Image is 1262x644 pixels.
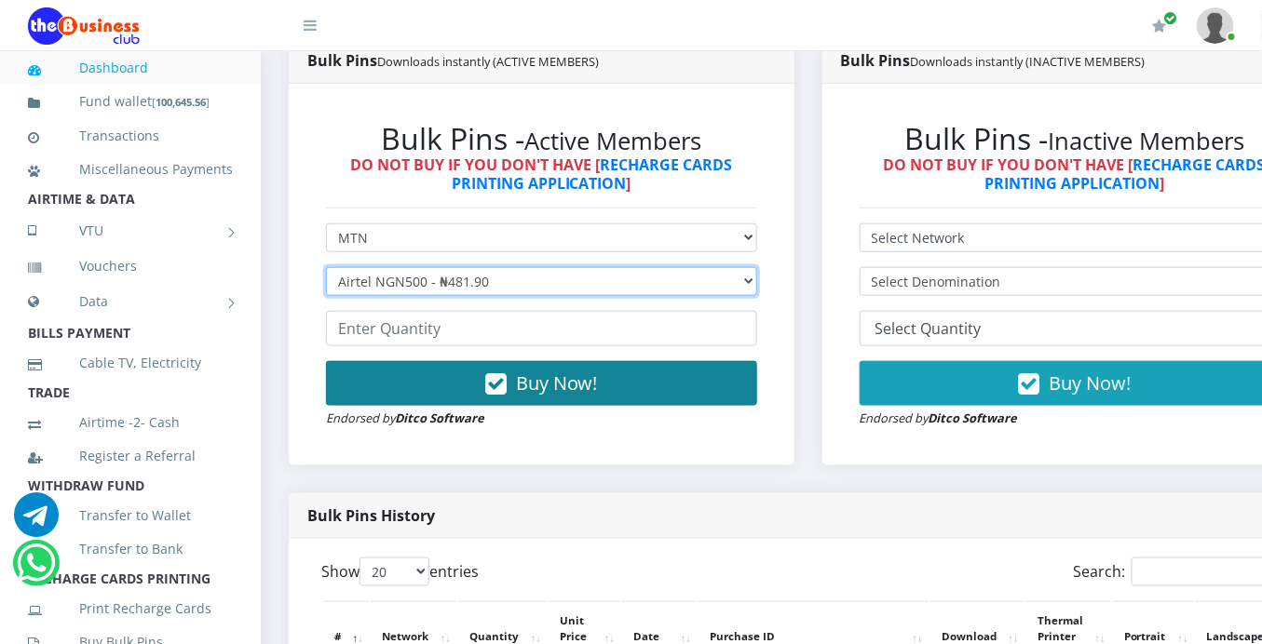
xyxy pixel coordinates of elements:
[350,154,732,193] strong: DO NOT BUY IF YOU DON'T HAVE [ ]
[326,361,757,406] button: Buy Now!
[524,125,701,157] small: Active Members
[326,409,484,426] small: Endorsed by
[326,311,757,346] input: Enter Quantity
[360,557,429,586] select: Showentries
[516,370,598,396] span: Buy Now!
[28,401,233,444] a: Airtime -2- Cash
[28,494,233,537] a: Transfer to Wallet
[156,95,206,109] b: 100,645.56
[326,121,757,156] h2: Bulk Pins -
[1048,125,1244,157] small: Inactive Members
[307,505,435,526] strong: Bulk Pins History
[860,409,1018,426] small: Endorsed by
[28,148,233,191] a: Miscellaneous Payments
[377,53,599,70] small: Downloads instantly (ACTIVE MEMBERS)
[28,245,233,288] a: Vouchers
[321,557,479,586] label: Show entries
[28,208,233,254] a: VTU
[307,50,599,71] strong: Bulk Pins
[1153,19,1167,34] i: Renew/Upgrade Subscription
[14,506,59,537] a: Chat for support
[395,409,484,426] strong: Ditco Software
[929,409,1018,426] strong: Ditco Software
[911,53,1146,70] small: Downloads instantly (INACTIVE MEMBERS)
[28,278,233,325] a: Data
[28,587,233,630] a: Print Recharge Cards
[28,342,233,384] a: Cable TV, Electricity
[1197,7,1234,44] img: User
[28,114,233,157] a: Transactions
[28,80,233,124] a: Fund wallet[100,645.56]
[841,50,1146,71] strong: Bulk Pins
[28,435,233,477] a: Register a Referral
[28,47,233,89] a: Dashboard
[1049,370,1131,396] span: Buy Now!
[28,528,233,570] a: Transfer to Bank
[1164,11,1178,25] span: Renew/Upgrade Subscription
[152,95,210,109] small: [ ]
[17,555,55,585] a: Chat for support
[452,154,733,193] a: RECHARGE CARDS PRINTING APPLICATION
[28,7,140,45] img: Logo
